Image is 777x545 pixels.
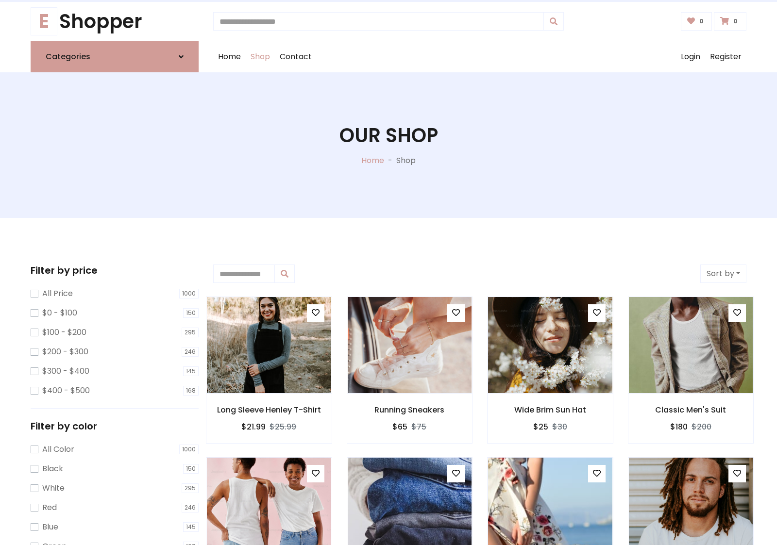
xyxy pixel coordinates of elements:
[670,422,688,431] h6: $180
[731,17,740,26] span: 0
[179,445,199,454] span: 1000
[42,327,86,338] label: $100 - $200
[42,463,63,475] label: Black
[183,522,199,532] span: 145
[488,405,613,414] h6: Wide Brim Sun Hat
[182,503,199,512] span: 246
[681,12,712,31] a: 0
[384,155,396,166] p: -
[533,422,548,431] h6: $25
[270,421,296,432] del: $25.99
[213,41,246,72] a: Home
[46,52,90,61] h6: Categories
[42,521,58,533] label: Blue
[42,482,65,494] label: White
[31,264,199,276] h5: Filter by price
[31,420,199,432] h5: Filter by color
[31,7,57,35] span: E
[31,41,199,72] a: Categories
[42,365,89,377] label: $300 - $400
[676,41,705,72] a: Login
[246,41,275,72] a: Shop
[275,41,317,72] a: Contact
[182,483,199,493] span: 295
[692,421,711,432] del: $200
[182,328,199,337] span: 295
[183,386,199,396] span: 168
[705,41,746,72] a: Register
[714,12,746,31] a: 0
[42,444,74,455] label: All Color
[392,422,407,431] h6: $65
[31,10,199,33] a: EShopper
[206,405,332,414] h6: Long Sleeve Henley T-Shirt
[347,405,473,414] h6: Running Sneakers
[339,124,438,147] h1: Our Shop
[552,421,567,432] del: $30
[42,502,57,513] label: Red
[31,10,199,33] h1: Shopper
[42,288,73,299] label: All Price
[396,155,416,166] p: Shop
[42,385,90,396] label: $400 - $500
[183,308,199,318] span: 150
[361,155,384,166] a: Home
[179,289,199,298] span: 1000
[183,366,199,376] span: 145
[241,422,266,431] h6: $21.99
[700,264,746,283] button: Sort by
[697,17,706,26] span: 0
[628,405,754,414] h6: Classic Men's Suit
[42,346,88,358] label: $200 - $300
[182,347,199,357] span: 246
[411,421,426,432] del: $75
[42,307,77,319] label: $0 - $100
[183,464,199,474] span: 150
